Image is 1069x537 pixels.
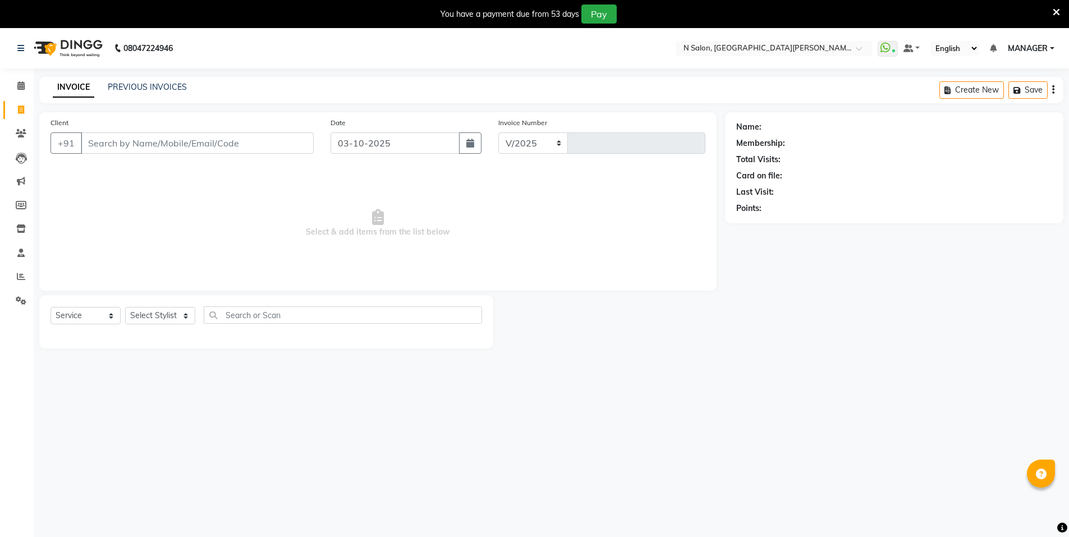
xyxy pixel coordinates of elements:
[441,8,579,20] div: You have a payment due from 53 days
[939,81,1004,99] button: Create New
[736,203,761,214] div: Points:
[123,33,173,64] b: 08047224946
[53,77,94,98] a: INVOICE
[51,167,705,279] span: Select & add items from the list below
[51,118,68,128] label: Client
[736,154,781,166] div: Total Visits:
[736,121,761,133] div: Name:
[1022,492,1058,526] iframe: chat widget
[204,306,482,324] input: Search or Scan
[736,170,782,182] div: Card on file:
[51,132,82,154] button: +91
[331,118,346,128] label: Date
[81,132,314,154] input: Search by Name/Mobile/Email/Code
[581,4,617,24] button: Pay
[29,33,105,64] img: logo
[1008,81,1048,99] button: Save
[498,118,547,128] label: Invoice Number
[1008,43,1048,54] span: MANAGER
[736,186,774,198] div: Last Visit:
[736,137,785,149] div: Membership:
[108,82,187,92] a: PREVIOUS INVOICES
